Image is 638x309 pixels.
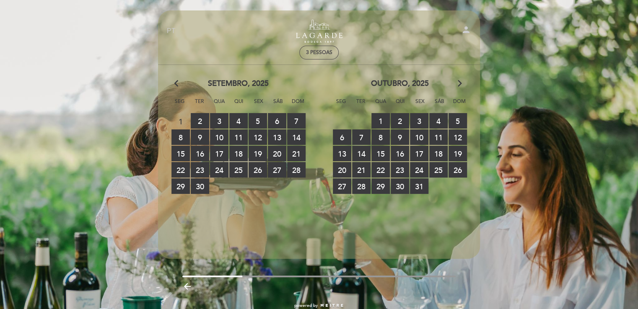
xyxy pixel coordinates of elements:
span: 17 [410,146,428,161]
span: 21 [352,162,371,178]
span: 8 [371,129,390,145]
span: 26 [449,162,467,178]
span: 1 [171,113,190,129]
span: 27 [268,162,286,178]
span: 19 [249,146,267,161]
img: MEITRE [320,304,344,308]
span: 17 [210,146,228,161]
span: 6 [333,129,351,145]
span: 15 [171,146,190,161]
span: Dom [451,97,468,113]
span: 14 [287,129,306,145]
span: 9 [191,129,209,145]
span: setembro, 2025 [208,78,269,89]
span: 3 [210,113,228,129]
span: 11 [429,129,448,145]
span: 29 [371,178,390,194]
span: 19 [449,146,467,161]
span: 25 [429,162,448,178]
span: 23 [191,162,209,178]
span: 8 [171,129,190,145]
span: Sáb [270,97,287,113]
span: 1 [371,113,390,129]
span: 16 [391,146,409,161]
span: 2 [391,113,409,129]
span: 28 [287,162,306,178]
span: Qua [211,97,228,113]
span: 30 [191,178,209,194]
span: 5 [249,113,267,129]
span: 30 [391,178,409,194]
span: 24 [410,162,428,178]
span: Ter [191,97,208,113]
span: 24 [210,162,228,178]
span: 9 [391,129,409,145]
span: 7 [287,113,306,129]
span: Sáb [431,97,448,113]
span: 23 [391,162,409,178]
span: outubro, 2025 [371,78,429,89]
span: 7 [352,129,371,145]
span: 5 [449,113,467,129]
span: 12 [449,129,467,145]
span: 10 [410,129,428,145]
span: 25 [229,162,248,178]
span: 26 [249,162,267,178]
span: Qui [392,97,409,113]
span: Dom [290,97,306,113]
i: person [461,25,471,35]
span: 3 pessoas [306,49,332,56]
a: Turismo de Bodega Lagarde [267,20,371,43]
span: Qui [231,97,247,113]
span: 29 [171,178,190,194]
span: Sex [412,97,428,113]
span: powered by [294,303,318,309]
span: 31 [410,178,428,194]
span: 22 [371,162,390,178]
span: 4 [229,113,248,129]
span: 18 [429,146,448,161]
span: 28 [352,178,371,194]
i: arrow_back_ios [174,78,182,89]
span: Seg [171,97,188,113]
span: Ter [353,97,369,113]
span: 11 [229,129,248,145]
span: 21 [287,146,306,161]
span: 15 [371,146,390,161]
span: 27 [333,178,351,194]
button: person [461,25,471,38]
span: 6 [268,113,286,129]
span: 13 [268,129,286,145]
span: Qua [372,97,389,113]
a: powered by [294,303,344,309]
span: 18 [229,146,248,161]
span: 4 [429,113,448,129]
span: 22 [171,162,190,178]
span: 20 [268,146,286,161]
span: 16 [191,146,209,161]
span: 2 [191,113,209,129]
span: 3 [410,113,428,129]
i: arrow_backward [182,281,192,291]
span: 10 [210,129,228,145]
span: 13 [333,146,351,161]
span: 12 [249,129,267,145]
span: 14 [352,146,371,161]
span: Seg [333,97,350,113]
span: Sex [250,97,267,113]
i: arrow_forward_ios [456,78,464,89]
span: 20 [333,162,351,178]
